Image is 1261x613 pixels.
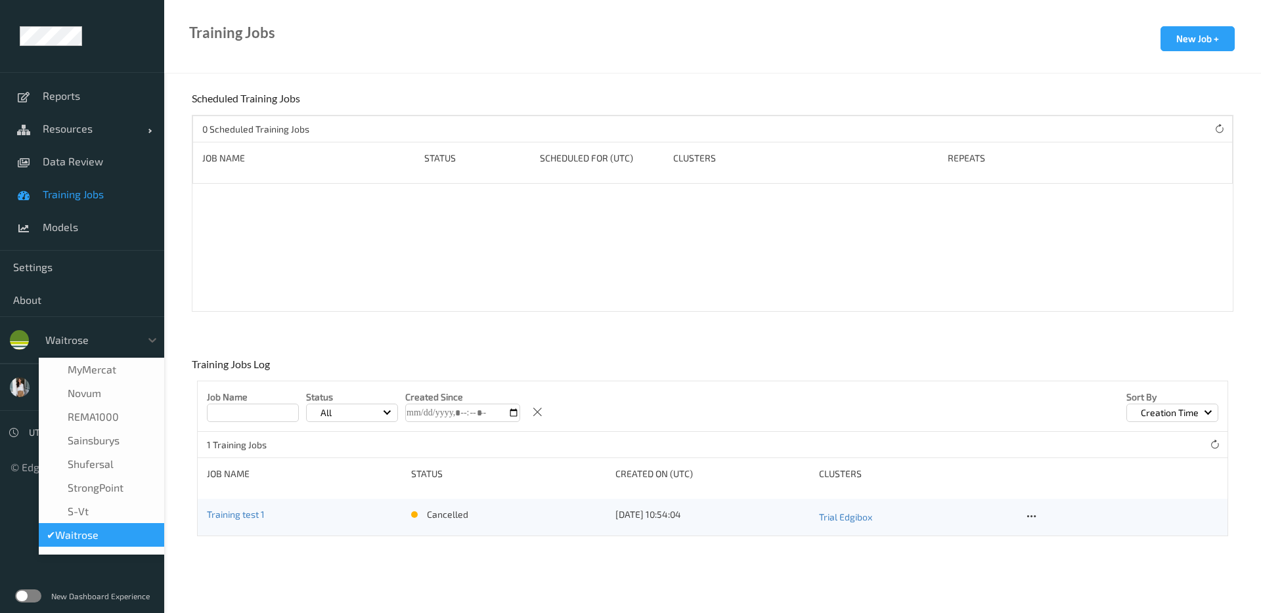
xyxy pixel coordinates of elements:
p: Status [306,391,398,404]
div: Training Jobs Log [192,358,273,381]
p: Creation Time [1136,406,1203,419]
div: Repeats [948,152,1036,165]
div: status [411,467,606,480]
div: Job Name [202,152,415,165]
div: [DATE] 10:54:04 [615,508,810,521]
div: Training Jobs [189,26,275,39]
a: Training test 1 [207,509,265,520]
p: Sort by [1126,391,1218,404]
p: All [316,406,336,419]
button: New Job + [1161,26,1235,51]
div: Scheduled for (UTC) [540,152,664,165]
p: 0 Scheduled Training Jobs [202,123,309,136]
p: cancelled [427,508,468,521]
p: Job Name [207,391,299,404]
div: Job Name [207,467,402,480]
p: 1 Training Jobs [207,438,305,452]
div: clusters [819,467,1014,480]
div: Scheduled Training Jobs [192,92,303,115]
p: Created Since [405,391,520,404]
div: Clusters [673,152,939,165]
div: Created On (UTC) [615,467,810,480]
a: Trial Edgibox [819,508,1014,526]
div: Status [424,152,531,165]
